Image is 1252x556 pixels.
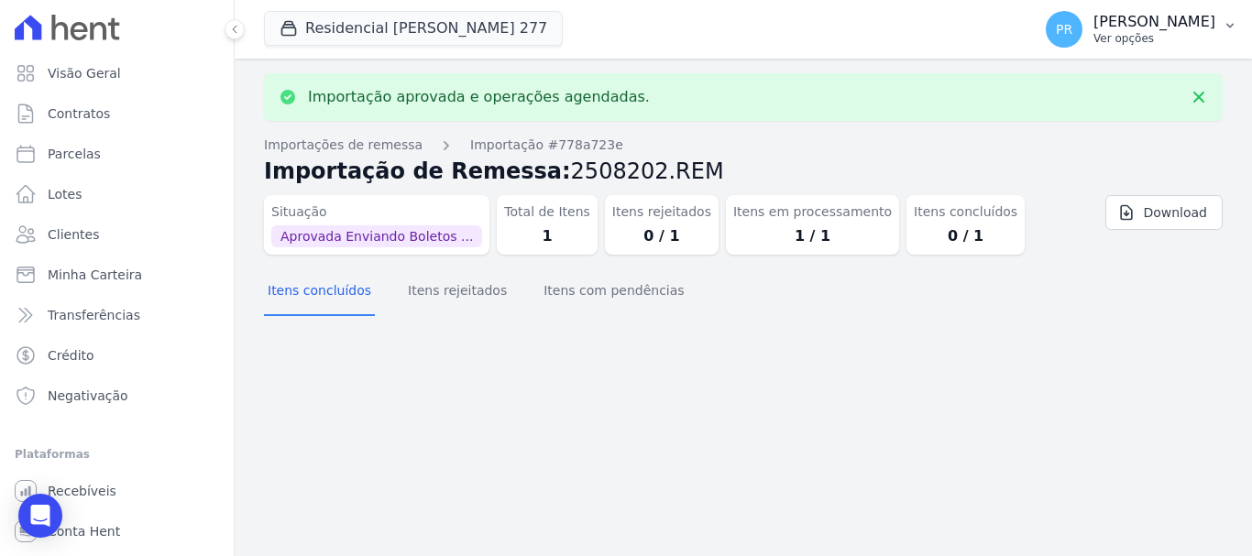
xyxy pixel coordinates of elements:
[48,266,142,284] span: Minha Carteira
[48,64,121,82] span: Visão Geral
[48,185,82,203] span: Lotes
[7,473,226,509] a: Recebíveis
[7,95,226,132] a: Contratos
[308,88,650,106] p: Importação aprovada e operações agendadas.
[504,202,590,222] dt: Total de Itens
[7,136,226,172] a: Parcelas
[1093,31,1215,46] p: Ver opções
[7,297,226,333] a: Transferências
[7,55,226,92] a: Visão Geral
[1093,13,1215,31] p: [PERSON_NAME]
[48,387,128,405] span: Negativação
[271,202,482,222] dt: Situação
[470,136,623,155] a: Importação #778a723e
[48,104,110,123] span: Contratos
[612,225,711,247] dd: 0 / 1
[271,225,482,247] span: Aprovada Enviando Boletos ...
[18,494,62,538] div: Open Intercom Messenger
[48,522,120,540] span: Conta Hent
[1056,23,1072,36] span: PR
[48,225,99,244] span: Clientes
[571,158,724,184] span: 2508202.REM
[48,346,94,365] span: Crédito
[404,268,511,316] button: Itens rejeitados
[914,202,1017,222] dt: Itens concluídos
[7,176,226,213] a: Lotes
[1031,4,1252,55] button: PR [PERSON_NAME] Ver opções
[264,11,563,46] button: Residencial [PERSON_NAME] 277
[264,136,1223,155] nav: Breadcrumb
[733,225,892,247] dd: 1 / 1
[7,377,226,414] a: Negativação
[504,225,590,247] dd: 1
[264,155,1223,188] h2: Importação de Remessa:
[264,268,375,316] button: Itens concluídos
[48,306,140,324] span: Transferências
[914,225,1017,247] dd: 0 / 1
[540,268,687,316] button: Itens com pendências
[7,337,226,374] a: Crédito
[48,145,101,163] span: Parcelas
[7,513,226,550] a: Conta Hent
[7,216,226,253] a: Clientes
[733,202,892,222] dt: Itens em processamento
[612,202,711,222] dt: Itens rejeitados
[15,443,219,465] div: Plataformas
[264,136,423,155] a: Importações de remessa
[1105,195,1223,230] a: Download
[48,482,116,500] span: Recebíveis
[7,256,226,293] a: Minha Carteira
